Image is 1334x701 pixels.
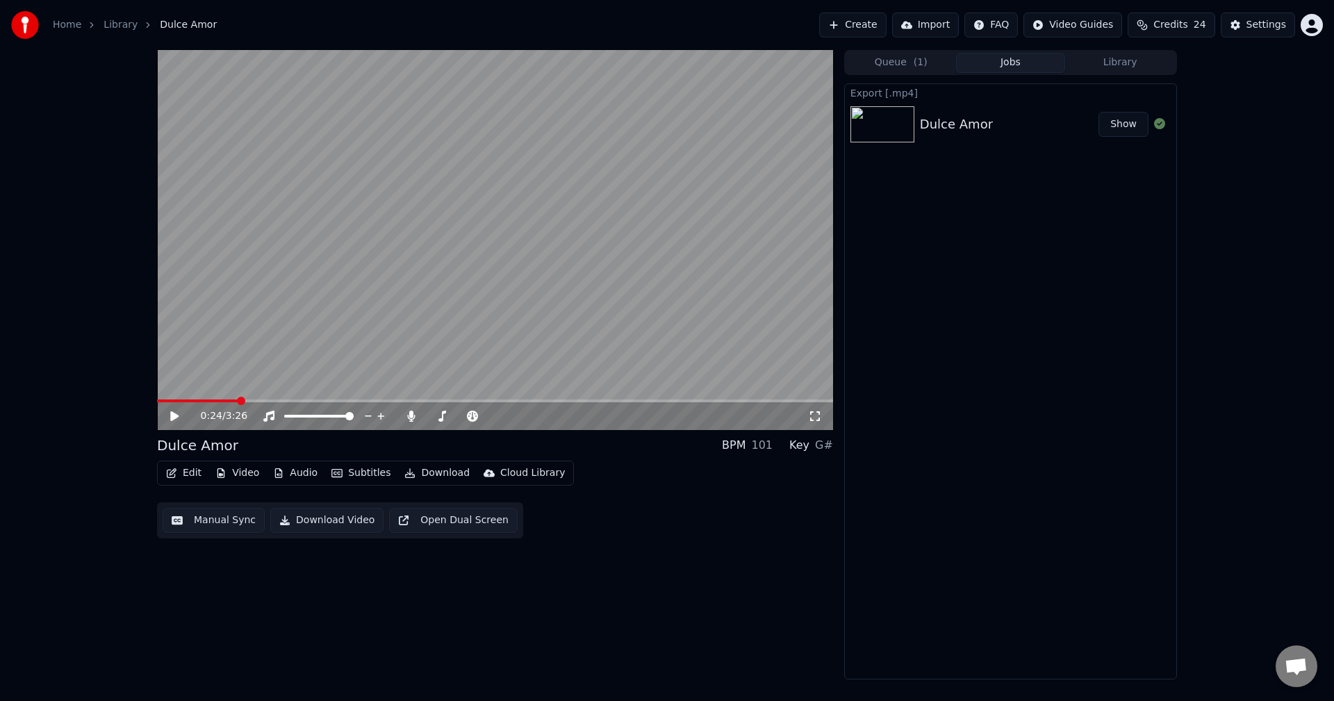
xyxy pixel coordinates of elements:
div: / [201,409,234,423]
span: ( 1 ) [914,56,928,69]
button: Jobs [956,53,1066,73]
button: Queue [846,53,956,73]
div: Cloud Library [500,466,565,480]
button: FAQ [964,13,1018,38]
button: Audio [267,463,323,483]
button: Download Video [270,508,384,533]
span: 3:26 [226,409,247,423]
div: Dulce Amor [920,115,993,134]
span: Credits [1153,18,1187,32]
nav: breadcrumb [53,18,217,32]
button: Video Guides [1023,13,1122,38]
button: Credits24 [1128,13,1214,38]
button: Library [1065,53,1175,73]
div: BPM [722,437,746,454]
button: Import [892,13,959,38]
div: G# [815,437,833,454]
button: Create [819,13,887,38]
div: Settings [1246,18,1286,32]
button: Open Dual Screen [389,508,518,533]
button: Edit [160,463,207,483]
div: Export [.mp4] [845,84,1176,101]
div: Key [789,437,809,454]
span: 0:24 [201,409,222,423]
button: Settings [1221,13,1295,38]
img: youka [11,11,39,39]
button: Video [210,463,265,483]
button: Subtitles [326,463,396,483]
span: 24 [1194,18,1206,32]
div: Dulce Amor [157,436,238,455]
button: Download [399,463,475,483]
a: Home [53,18,81,32]
a: Library [104,18,138,32]
span: Dulce Amor [160,18,217,32]
a: Open chat [1276,645,1317,687]
button: Manual Sync [163,508,265,533]
button: Show [1098,112,1148,137]
div: 101 [751,437,773,454]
